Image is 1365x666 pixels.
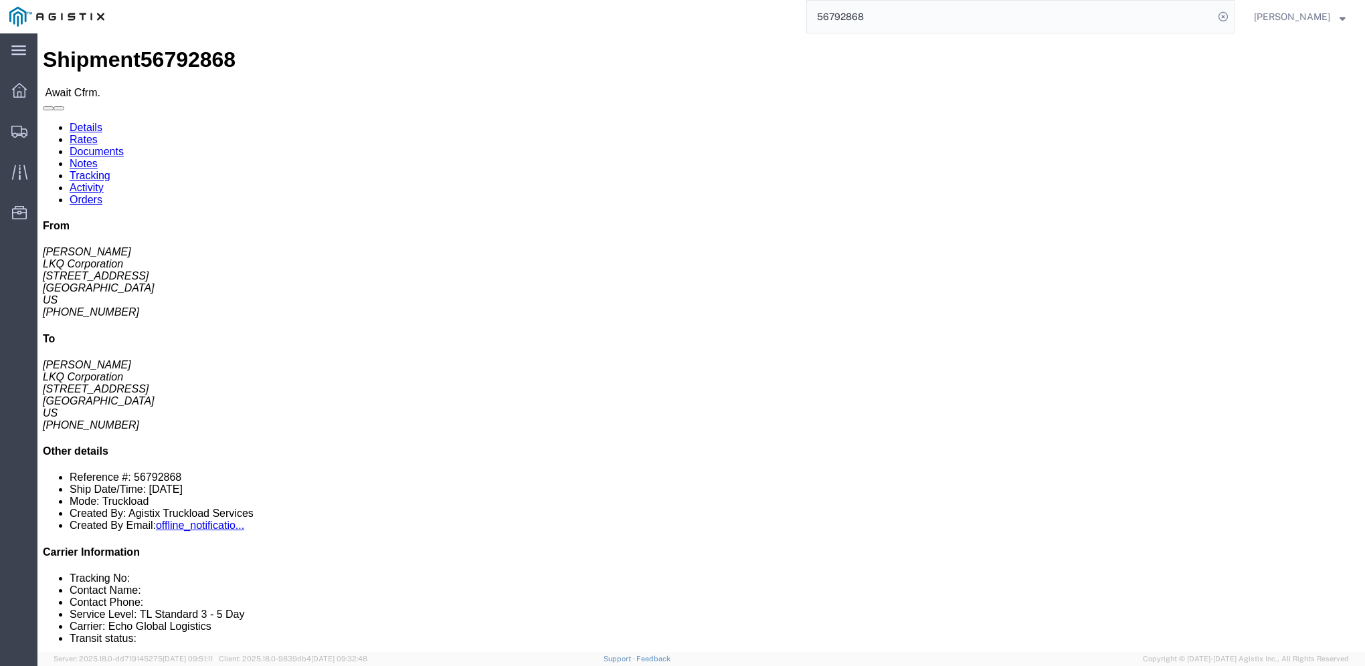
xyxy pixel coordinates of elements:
span: Copyright © [DATE]-[DATE] Agistix Inc., All Rights Reserved [1143,653,1349,665]
input: Search for shipment number, reference number [807,1,1214,33]
span: [DATE] 09:32:48 [311,655,367,663]
span: Server: 2025.18.0-dd719145275 [54,655,213,663]
a: Feedback [636,655,670,663]
iframe: FS Legacy Container [37,33,1365,652]
span: Nathan Seeley [1254,9,1330,24]
button: [PERSON_NAME] [1253,9,1346,25]
a: Support [604,655,637,663]
span: Client: 2025.18.0-9839db4 [219,655,367,663]
span: [DATE] 09:51:11 [163,655,213,663]
img: logo [9,7,104,27]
